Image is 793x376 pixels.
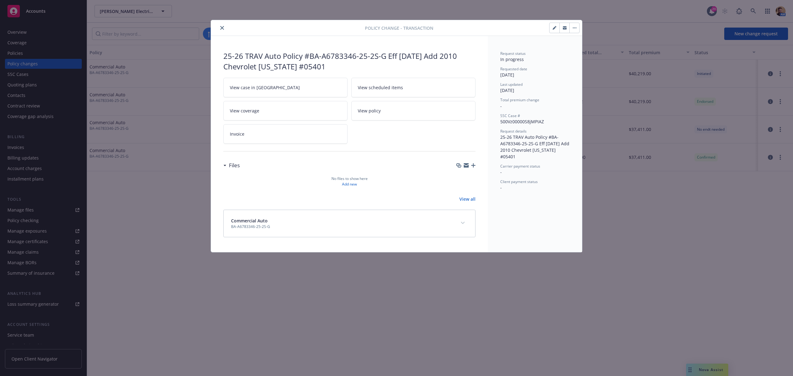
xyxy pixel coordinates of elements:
[500,169,502,175] span: -
[223,161,240,169] div: Files
[223,78,348,97] a: View case in [GEOGRAPHIC_DATA]
[223,51,475,72] div: 25-26 TRAV Auto Policy #BA-A6783346-25-2S-G Eff [DATE] Add 2010 Chevrolet [US_STATE] #05401
[342,181,357,187] a: Add new
[358,107,381,114] span: View policy
[230,84,300,91] span: View case in [GEOGRAPHIC_DATA]
[230,131,244,137] span: Invoice
[365,25,433,31] span: Policy change - Transaction
[500,87,514,93] span: [DATE]
[500,164,540,169] span: Carrier payment status
[351,101,475,120] a: View policy
[500,56,524,62] span: In progress
[358,84,403,91] span: View scheduled items
[500,103,502,109] span: -
[500,113,520,118] span: SSC Case #
[500,119,544,125] span: 500Vz00000S8jMPIAZ
[500,72,514,78] span: [DATE]
[230,107,259,114] span: View coverage
[500,179,538,184] span: Client payment status
[500,129,527,134] span: Request details
[229,161,240,169] h3: Files
[458,218,468,228] button: expand content
[223,124,348,144] a: Invoice
[224,210,475,237] div: Commercial AutoBA-A6783346-25-2S-Gexpand content
[500,66,527,72] span: Requested date
[351,78,475,97] a: View scheduled items
[218,24,226,32] button: close
[500,82,523,87] span: Last updated
[459,196,475,202] a: View all
[500,51,526,56] span: Request status
[500,134,571,160] span: 25-26 TRAV Auto Policy #BA-A6783346-25-2S-G Eff [DATE] Add 2010 Chevrolet [US_STATE] #05401
[500,185,502,190] span: -
[500,97,539,103] span: Total premium change
[231,224,270,230] span: BA-A6783346-25-2S-G
[331,176,368,181] span: No files to show here
[231,217,270,224] span: Commercial Auto
[223,101,348,120] a: View coverage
